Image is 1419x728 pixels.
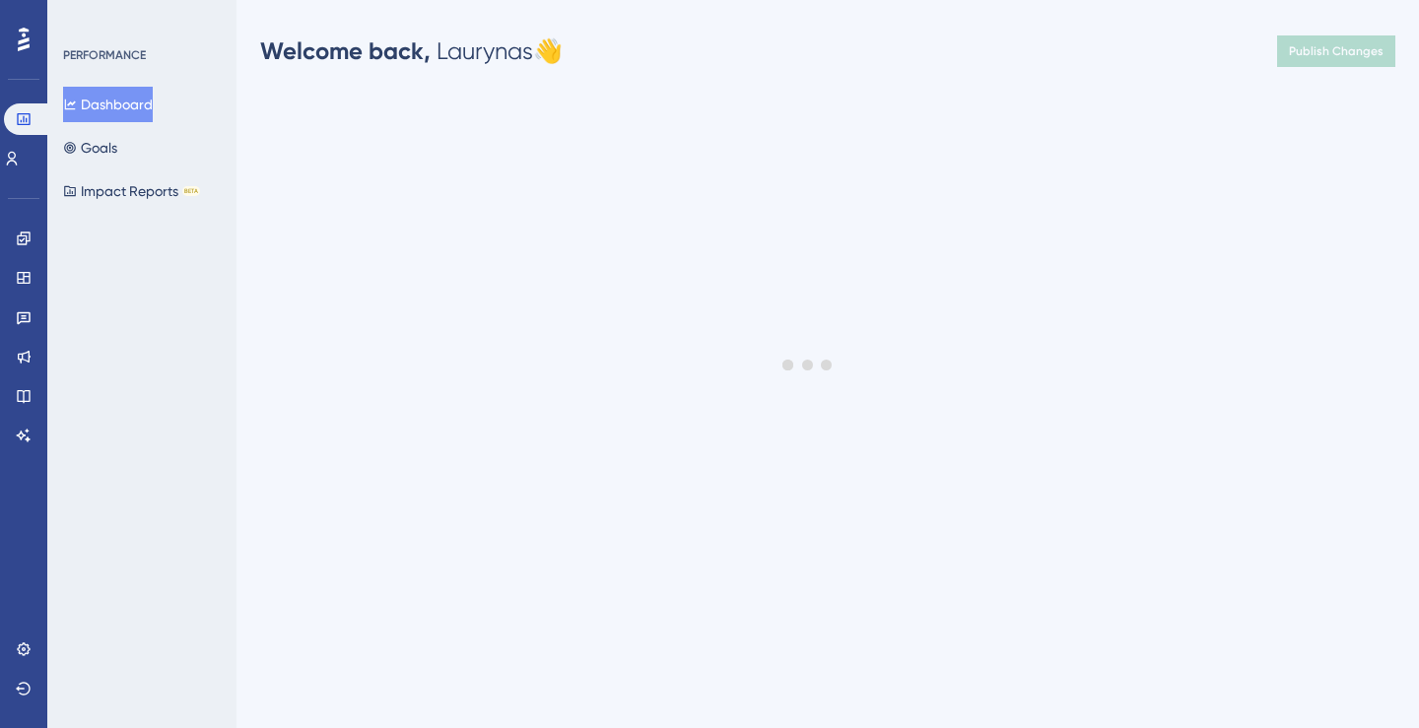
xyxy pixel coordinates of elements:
[63,173,200,209] button: Impact ReportsBETA
[63,130,117,165] button: Goals
[1277,35,1395,67] button: Publish Changes
[1289,43,1384,59] span: Publish Changes
[260,35,563,67] div: Laurynas 👋
[260,36,431,65] span: Welcome back,
[63,47,146,63] div: PERFORMANCE
[182,186,200,196] div: BETA
[63,87,153,122] button: Dashboard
